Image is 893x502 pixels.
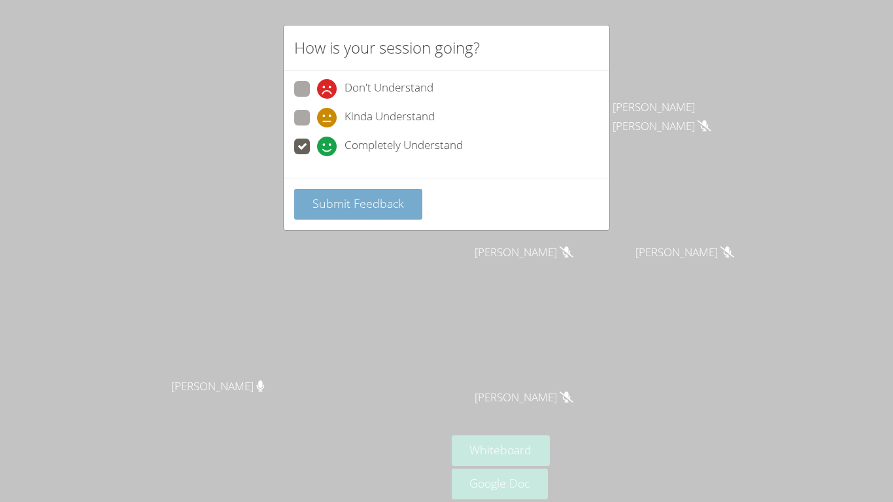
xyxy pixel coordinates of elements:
button: Submit Feedback [294,189,422,220]
h2: How is your session going? [294,36,480,59]
span: Submit Feedback [312,195,404,211]
span: Kinda Understand [345,108,435,127]
span: Completely Understand [345,137,463,156]
span: Don't Understand [345,79,433,99]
